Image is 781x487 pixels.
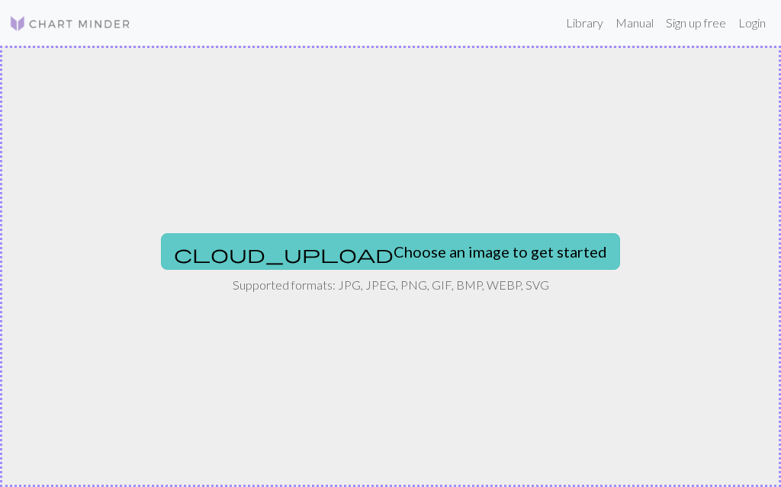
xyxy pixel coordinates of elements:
a: Manual [609,8,660,38]
span: cloud_upload [174,243,394,264]
img: Logo [9,14,131,33]
a: Sign up free [660,8,732,38]
a: Library [560,8,609,38]
p: Supported formats: JPG, JPEG, PNG, GIF, BMP, WEBP, SVG [233,276,549,294]
a: Login [732,8,772,38]
button: Choose an image to get started [161,233,620,270]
